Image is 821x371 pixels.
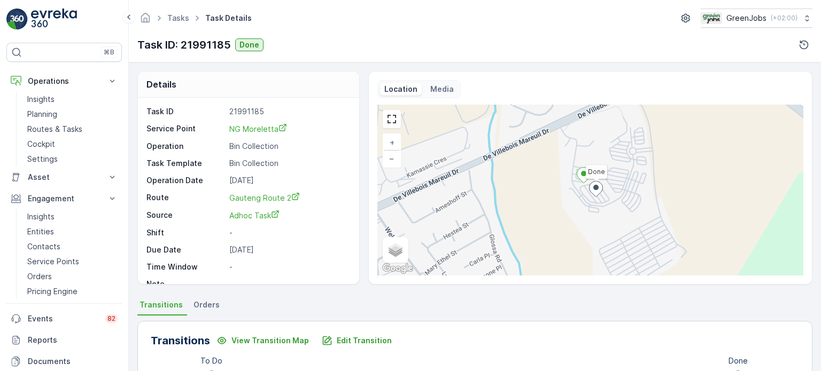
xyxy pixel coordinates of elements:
[27,109,57,120] p: Planning
[23,269,122,284] a: Orders
[137,37,231,53] p: Task ID: 21991185
[726,13,766,23] p: GreenJobs
[27,286,78,297] p: Pricing Engine
[146,175,225,186] p: Operation Date
[23,224,122,239] a: Entities
[229,124,287,133] span: NG Moreletta
[23,92,122,107] a: Insights
[146,123,225,135] p: Service Point
[140,16,151,25] a: Homepage
[6,9,28,30] img: logo
[27,211,55,222] p: Insights
[27,124,82,135] p: Routes & Tasks
[229,158,347,169] p: Bin Collection
[390,138,394,147] span: +
[210,332,315,349] button: View Transition Map
[384,135,400,151] a: Zoom In
[229,123,347,135] a: NG Moreletta
[167,13,189,22] a: Tasks
[229,262,347,272] p: -
[146,141,225,152] p: Operation
[151,333,210,349] p: Transitions
[701,9,812,28] button: GreenJobs(+02:00)
[239,40,259,50] p: Done
[229,244,347,255] p: [DATE]
[229,193,300,202] span: Gauteng Route 2
[27,256,79,267] p: Service Points
[27,226,54,237] p: Entities
[23,284,122,299] a: Pricing Engine
[229,192,347,203] a: Gauteng Route 2
[146,106,225,117] p: Task ID
[146,244,225,255] p: Due Date
[384,111,400,127] a: View Fullscreen
[235,38,264,51] button: Done
[23,209,122,224] a: Insights
[146,227,225,238] p: Shift
[27,271,52,282] p: Orders
[380,262,415,275] img: Google
[384,84,417,94] p: Location
[23,239,122,254] a: Contacts
[389,154,394,163] span: −
[146,78,176,91] p: Details
[31,9,77,30] img: logo_light-DOdMpM7g.png
[23,107,122,122] a: Planning
[107,314,115,323] p: 82
[729,356,748,366] p: Done
[203,13,254,23] span: Task Details
[28,172,100,183] p: Asset
[146,210,225,221] p: Source
[146,192,225,203] p: Route
[23,122,122,137] a: Routes & Tasks
[229,106,347,117] p: 21991185
[27,154,58,164] p: Settings
[27,94,55,105] p: Insights
[6,188,122,209] button: Engagement
[229,227,347,238] p: -
[701,12,722,24] img: Green_Jobs_Logo.png
[28,335,118,345] p: Reports
[231,335,309,346] p: View Transition Map
[384,151,400,167] a: Zoom Out
[146,279,225,289] p: Note
[229,175,347,186] p: [DATE]
[146,262,225,272] p: Time Window
[6,70,122,92] button: Operations
[23,152,122,167] a: Settings
[28,76,100,86] p: Operations
[6,308,122,329] a: Events82
[146,158,225,169] p: Task Template
[229,210,347,221] a: Adhoc Task
[771,14,797,22] p: ( +02:00 )
[28,356,118,367] p: Documents
[229,141,347,152] p: Bin Collection
[200,356,222,366] p: To Do
[140,299,183,310] span: Transitions
[229,211,280,220] span: Adhoc Task
[28,313,99,324] p: Events
[6,167,122,188] button: Asset
[380,262,415,275] a: Open this area in Google Maps (opens a new window)
[27,139,55,149] p: Cockpit
[229,279,347,289] p: -
[27,241,60,252] p: Contacts
[28,193,100,204] p: Engagement
[6,329,122,351] a: Reports
[23,254,122,269] a: Service Points
[430,84,454,94] p: Media
[337,335,392,346] p: Edit Transition
[104,48,114,57] p: ⌘B
[23,137,122,152] a: Cockpit
[384,238,407,262] a: Layers
[315,332,398,349] button: Edit Transition
[193,299,220,310] span: Orders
